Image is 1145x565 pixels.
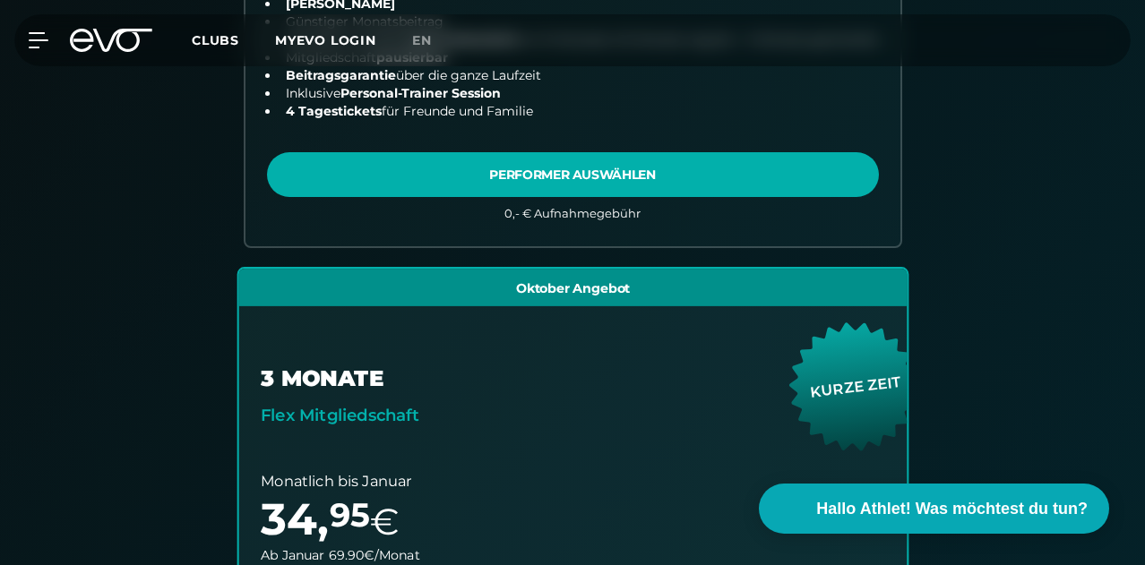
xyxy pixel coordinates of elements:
a: Clubs [192,31,275,48]
a: en [412,30,453,51]
span: Hallo Athlet! Was möchtest du tun? [816,497,1088,521]
button: Hallo Athlet! Was möchtest du tun? [759,484,1109,534]
a: MYEVO LOGIN [275,32,376,48]
span: en [412,32,432,48]
span: Clubs [192,32,239,48]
